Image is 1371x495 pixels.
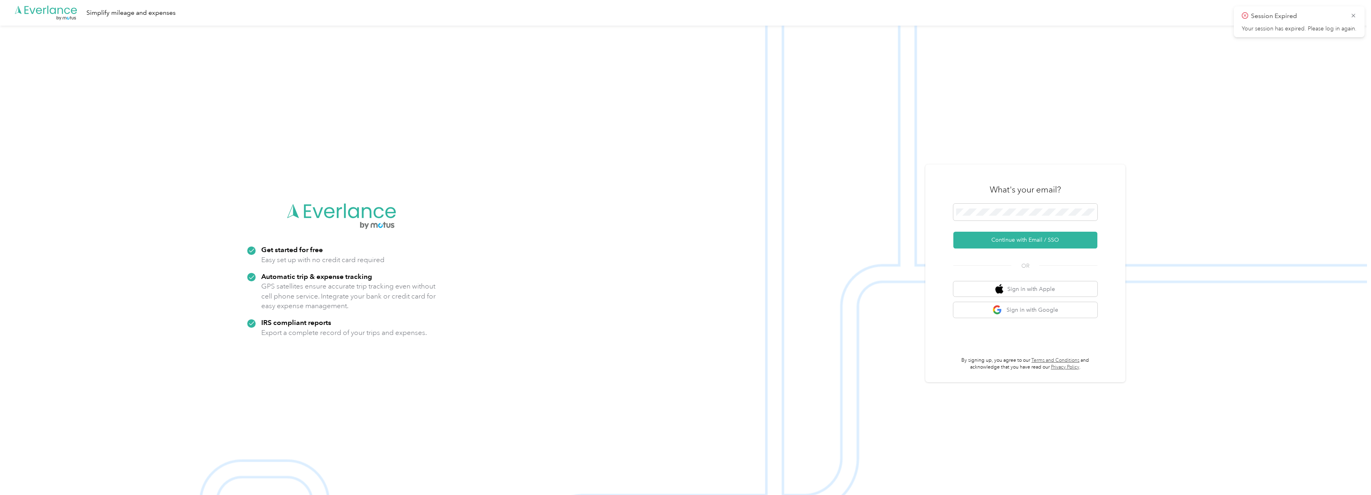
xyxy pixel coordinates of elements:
[990,184,1061,195] h3: What's your email?
[995,284,1003,294] img: apple logo
[993,305,1003,315] img: google logo
[261,281,436,311] p: GPS satellites ensure accurate trip tracking even without cell phone service. Integrate your bank...
[1242,25,1357,32] p: Your session has expired. Please log in again.
[261,328,427,338] p: Export a complete record of your trips and expenses.
[953,357,1097,371] p: By signing up, you agree to our and acknowledge that you have read our .
[261,255,384,265] p: Easy set up with no credit card required
[261,272,372,281] strong: Automatic trip & expense tracking
[261,318,331,327] strong: IRS compliant reports
[1031,357,1079,363] a: Terms and Conditions
[953,281,1097,297] button: apple logoSign in with Apple
[1011,262,1039,270] span: OR
[1251,11,1345,21] p: Session Expired
[953,232,1097,249] button: Continue with Email / SSO
[261,245,323,254] strong: Get started for free
[86,8,176,18] div: Simplify mileage and expenses
[1051,364,1079,370] a: Privacy Policy
[953,302,1097,318] button: google logoSign in with Google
